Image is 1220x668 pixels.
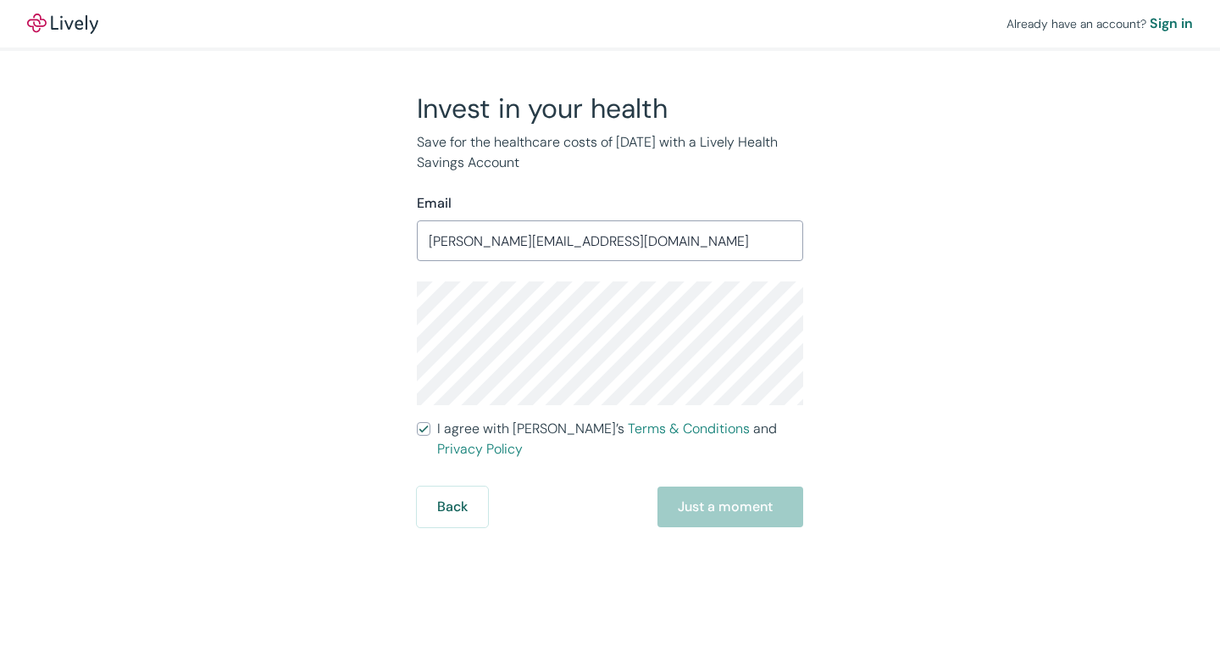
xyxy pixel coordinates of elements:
[1006,14,1193,34] div: Already have an account?
[437,440,523,458] a: Privacy Policy
[417,193,452,214] label: Email
[628,420,750,437] a: Terms & Conditions
[417,487,488,527] button: Back
[27,14,98,34] a: LivelyLively
[1150,14,1193,34] a: Sign in
[437,419,803,459] span: I agree with [PERSON_NAME]’s and
[417,132,803,173] p: Save for the healthcare costs of [DATE] with a Lively Health Savings Account
[417,92,803,125] h2: Invest in your health
[27,14,98,34] img: Lively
